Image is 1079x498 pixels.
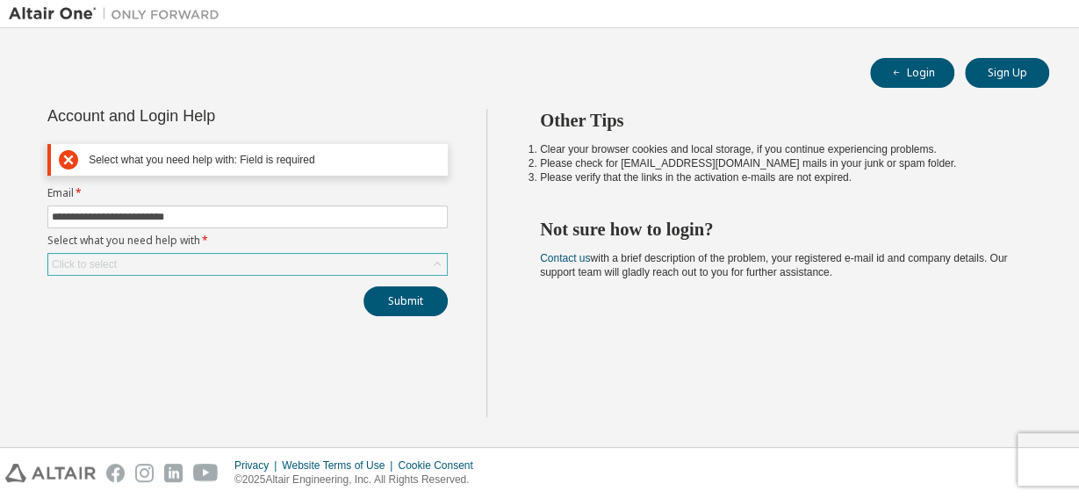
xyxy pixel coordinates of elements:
[193,464,219,482] img: youtube.svg
[48,254,447,275] div: Click to select
[540,142,1018,156] li: Clear your browser cookies and local storage, if you continue experiencing problems.
[398,458,483,473] div: Cookie Consent
[540,252,590,264] a: Contact us
[47,109,368,123] div: Account and Login Help
[234,473,484,487] p: © 2025 Altair Engineering, Inc. All Rights Reserved.
[106,464,125,482] img: facebook.svg
[47,186,448,200] label: Email
[47,234,448,248] label: Select what you need help with
[9,5,228,23] img: Altair One
[89,154,440,167] div: Select what you need help with: Field is required
[540,252,1007,278] span: with a brief description of the problem, your registered e-mail id and company details. Our suppo...
[164,464,183,482] img: linkedin.svg
[540,109,1018,132] h2: Other Tips
[540,218,1018,241] h2: Not sure how to login?
[965,58,1049,88] button: Sign Up
[540,156,1018,170] li: Please check for [EMAIL_ADDRESS][DOMAIN_NAME] mails in your junk or spam folder.
[870,58,954,88] button: Login
[234,458,282,473] div: Privacy
[5,464,96,482] img: altair_logo.svg
[52,257,117,271] div: Click to select
[363,286,448,316] button: Submit
[540,170,1018,184] li: Please verify that the links in the activation e-mails are not expired.
[282,458,398,473] div: Website Terms of Use
[135,464,154,482] img: instagram.svg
